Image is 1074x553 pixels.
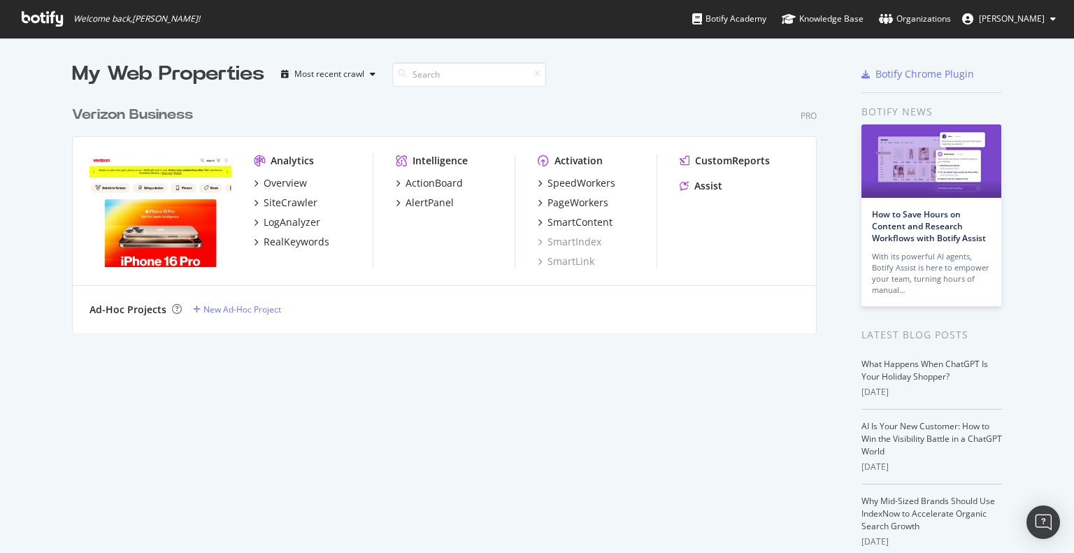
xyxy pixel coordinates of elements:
[801,110,817,122] div: Pro
[692,12,766,26] div: Botify Academy
[89,154,231,267] img: Verizon.com/business
[861,124,1001,198] img: How to Save Hours on Content and Research Workflows with Botify Assist
[203,303,281,315] div: New Ad-Hoc Project
[979,13,1045,24] span: Deepika S
[680,179,722,193] a: Assist
[538,196,608,210] a: PageWorkers
[275,63,381,85] button: Most recent crawl
[264,235,329,249] div: RealKeywords
[72,88,828,333] div: grid
[861,104,1002,120] div: Botify news
[538,254,594,268] a: SmartLink
[396,196,454,210] a: AlertPanel
[861,495,995,532] a: Why Mid-Sized Brands Should Use IndexNow to Accelerate Organic Search Growth
[861,386,1002,398] div: [DATE]
[254,196,317,210] a: SiteCrawler
[413,154,468,168] div: Intelligence
[254,176,307,190] a: Overview
[406,196,454,210] div: AlertPanel
[264,215,320,229] div: LogAnalyzer
[392,62,546,87] input: Search
[538,235,601,249] a: SmartIndex
[861,327,1002,343] div: Latest Blog Posts
[872,251,991,296] div: With its powerful AI agents, Botify Assist is here to empower your team, turning hours of manual…
[264,176,307,190] div: Overview
[782,12,864,26] div: Knowledge Base
[1026,505,1060,539] div: Open Intercom Messenger
[547,176,615,190] div: SpeedWorkers
[264,196,317,210] div: SiteCrawler
[73,13,200,24] span: Welcome back, [PERSON_NAME] !
[271,154,314,168] div: Analytics
[547,196,608,210] div: PageWorkers
[396,176,463,190] a: ActionBoard
[861,420,1002,457] a: AI Is Your New Customer: How to Win the Visibility Battle in a ChatGPT World
[254,235,329,249] a: RealKeywords
[254,215,320,229] a: LogAnalyzer
[72,60,264,88] div: My Web Properties
[406,176,463,190] div: ActionBoard
[72,105,193,125] div: Verizon Business
[872,208,986,244] a: How to Save Hours on Content and Research Workflows with Botify Assist
[538,215,613,229] a: SmartContent
[193,303,281,315] a: New Ad-Hoc Project
[951,8,1067,30] button: [PERSON_NAME]
[72,105,199,125] a: Verizon Business
[89,303,166,317] div: Ad-Hoc Projects
[879,12,951,26] div: Organizations
[861,461,1002,473] div: [DATE]
[694,179,722,193] div: Assist
[861,358,988,382] a: What Happens When ChatGPT Is Your Holiday Shopper?
[554,154,603,168] div: Activation
[294,70,364,78] div: Most recent crawl
[861,536,1002,548] div: [DATE]
[695,154,770,168] div: CustomReports
[538,176,615,190] a: SpeedWorkers
[861,67,974,81] a: Botify Chrome Plugin
[875,67,974,81] div: Botify Chrome Plugin
[680,154,770,168] a: CustomReports
[547,215,613,229] div: SmartContent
